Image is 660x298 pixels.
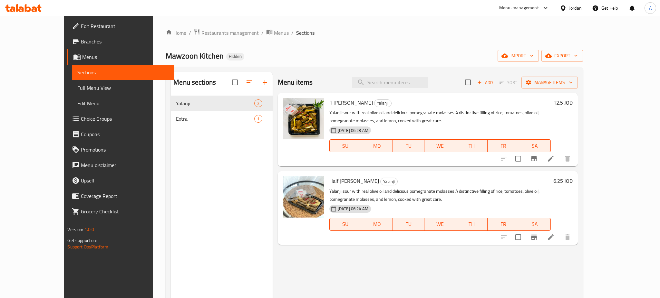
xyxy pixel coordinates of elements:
span: Half [PERSON_NAME] [329,176,379,186]
span: Full Menu View [77,84,169,92]
img: 1 Kilo Yalanji [283,98,324,139]
span: Select all sections [228,76,242,89]
span: [DATE] 06:23 AM [335,127,371,134]
button: Branch-specific-item [526,151,542,166]
button: MO [361,218,393,231]
a: Menus [67,49,174,65]
button: export [541,50,583,62]
nav: breadcrumb [166,29,583,37]
span: Manage items [527,79,573,87]
span: [DATE] 06:24 AM [335,206,371,212]
span: Grocery Checklist [81,208,169,215]
span: Sort sections [242,75,257,90]
span: TU [395,219,422,229]
span: SU [332,141,359,151]
div: Extra1 [171,111,273,126]
div: items [254,99,262,107]
span: Yalanji [374,99,391,107]
p: Yalanji sour with real olive oil and delicious pomegranate molasses A distinctive filling of rice... [329,109,551,125]
button: delete [560,229,575,245]
li: / [261,29,264,37]
div: Hidden [226,53,244,61]
h6: 6.25 JOD [553,176,573,185]
div: Yalanji2 [171,96,273,111]
a: Promotions [67,142,174,157]
span: Yalanji [381,178,397,185]
button: SU [329,218,361,231]
a: Sections [72,65,174,80]
span: Select to update [511,230,525,244]
button: Manage items [521,77,578,88]
span: Edit Menu [77,99,169,107]
span: SA [522,219,548,229]
button: WE [424,218,456,231]
span: MO [364,219,390,229]
button: SA [519,218,551,231]
button: MO [361,139,393,152]
span: Select section [461,76,475,89]
span: WE [427,141,453,151]
span: Mawzoon Kitchen [166,49,224,63]
a: Coverage Report [67,188,174,204]
a: Home [166,29,186,37]
li: / [189,29,191,37]
span: Get support on: [67,236,97,245]
a: Grocery Checklist [67,204,174,219]
span: TH [459,141,485,151]
span: MO [364,141,390,151]
span: Hidden [226,54,244,59]
span: Sections [296,29,315,37]
button: WE [424,139,456,152]
h2: Menu items [278,78,313,87]
h2: Menu sections [173,78,216,87]
a: Edit Menu [72,96,174,111]
span: WE [427,219,453,229]
span: Select to update [511,152,525,165]
li: / [291,29,294,37]
div: items [254,115,262,123]
span: 1 [PERSON_NAME] [329,98,373,107]
span: A [649,5,652,12]
button: Branch-specific-item [526,229,542,245]
img: Half Kilo Yalanji [283,176,324,218]
button: SA [519,139,551,152]
span: FR [490,219,517,229]
span: SA [522,141,548,151]
a: Support.OpsPlatform [67,243,108,251]
span: Coverage Report [81,192,169,200]
span: Menus [82,53,169,61]
span: SU [332,219,359,229]
span: Sections [77,69,169,76]
h6: 12.5 JOD [553,98,573,107]
span: Choice Groups [81,115,169,123]
a: Restaurants management [194,29,259,37]
input: search [352,77,428,88]
a: Upsell [67,173,174,188]
span: TH [459,219,485,229]
span: Yalanji [176,99,254,107]
div: Yalanji [380,178,398,185]
nav: Menu sections [171,93,273,129]
span: Branches [81,38,169,45]
span: TU [395,141,422,151]
a: Coupons [67,126,174,142]
a: Menus [266,29,289,37]
p: Yalanji sour with real olive oil and delicious pomegranate molasses A distinctive filling of rice... [329,187,551,203]
span: FR [490,141,517,151]
button: import [498,50,539,62]
span: Promotions [81,146,169,154]
a: Menu disclaimer [67,157,174,173]
button: TH [456,139,488,152]
span: Select section first [495,78,521,88]
span: Upsell [81,177,169,184]
button: TU [393,218,424,231]
span: Edit Restaurant [81,22,169,30]
span: Add item [475,78,495,88]
button: Add section [257,75,273,90]
a: Edit menu item [547,233,555,241]
a: Choice Groups [67,111,174,126]
span: Add [476,79,494,86]
a: Edit Restaurant [67,18,174,34]
a: Edit menu item [547,155,555,163]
